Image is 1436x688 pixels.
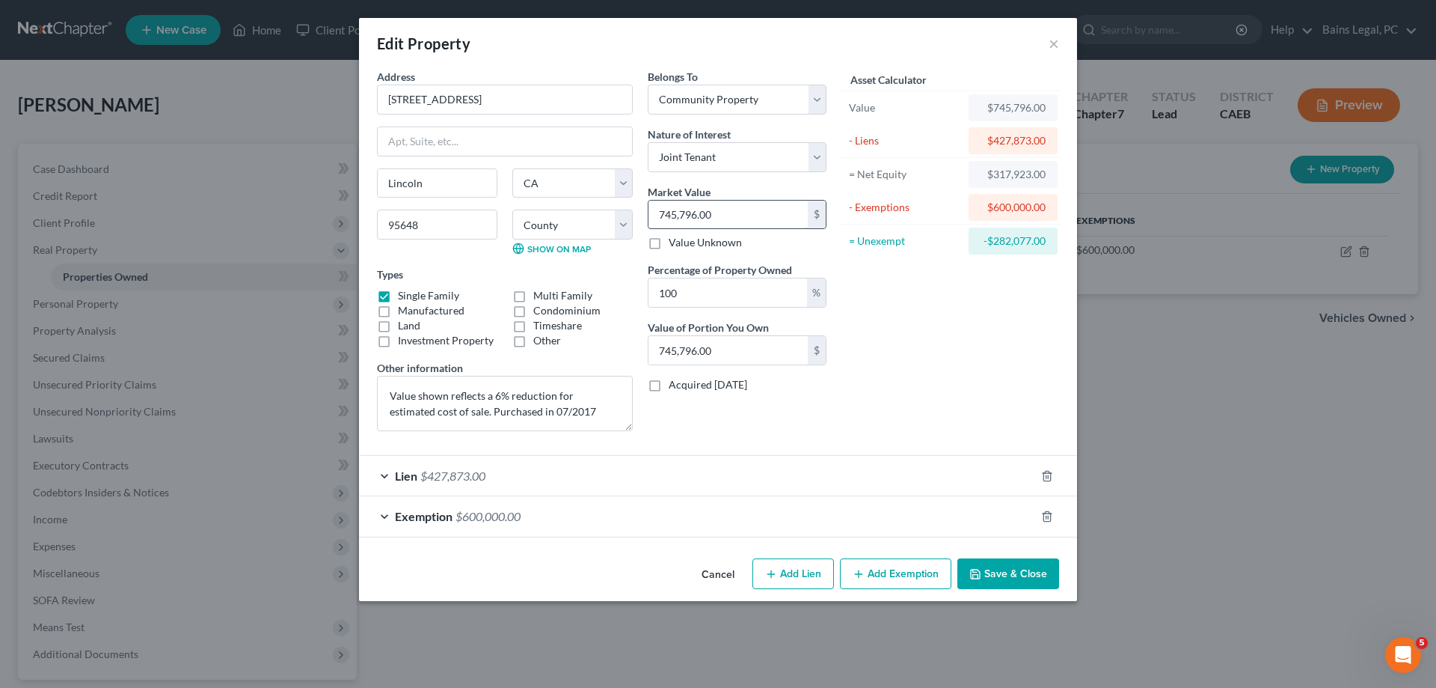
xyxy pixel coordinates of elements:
div: $317,923.00 [981,167,1046,182]
div: $745,796.00 [981,100,1046,115]
div: Value [849,100,962,115]
label: Timeshare [533,318,582,333]
span: $600,000.00 [455,509,521,523]
div: Edit Property [377,33,470,54]
button: × [1049,34,1059,52]
label: Value Unknown [669,235,742,250]
button: Add Exemption [840,558,951,590]
div: $427,873.00 [981,133,1046,148]
label: Land [398,318,420,333]
div: % [807,278,826,307]
span: 5 [1416,637,1428,649]
div: $600,000.00 [981,200,1046,215]
label: Other [533,333,561,348]
label: Acquired [DATE] [669,377,747,392]
label: Market Value [648,184,711,200]
div: = Net Equity [849,167,962,182]
div: = Unexempt [849,234,962,249]
input: Apt, Suite, etc... [378,127,632,156]
label: Percentage of Property Owned [648,262,792,278]
div: $ [808,336,826,365]
label: Manufactured [398,303,464,318]
button: Add Lien [752,558,834,590]
label: Single Family [398,288,459,303]
button: Save & Close [957,558,1059,590]
button: Cancel [690,560,746,590]
div: - Liens [849,133,962,148]
input: Enter city... [378,169,497,198]
label: Value of Portion You Own [648,320,769,335]
label: Types [377,267,403,282]
label: Nature of Interest [648,127,731,142]
input: 0.00 [648,336,808,365]
span: Exemption [395,509,452,523]
div: - Exemptions [849,200,962,215]
input: Enter address... [378,85,632,114]
label: Multi Family [533,288,592,303]
div: -$282,077.00 [981,234,1046,249]
label: Investment Property [398,333,494,348]
div: $ [808,201,826,229]
input: 0.00 [648,201,808,229]
span: Lien [395,469,417,483]
span: Address [377,70,415,83]
input: 0.00 [648,278,807,307]
input: Enter zip... [377,210,497,240]
label: Other information [377,360,463,376]
span: $427,873.00 [420,469,485,483]
span: Belongs To [648,70,698,83]
label: Condominium [533,303,601,318]
label: Asset Calculator [850,72,927,88]
a: Show on Map [512,243,591,255]
iframe: Intercom live chat [1385,637,1421,673]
